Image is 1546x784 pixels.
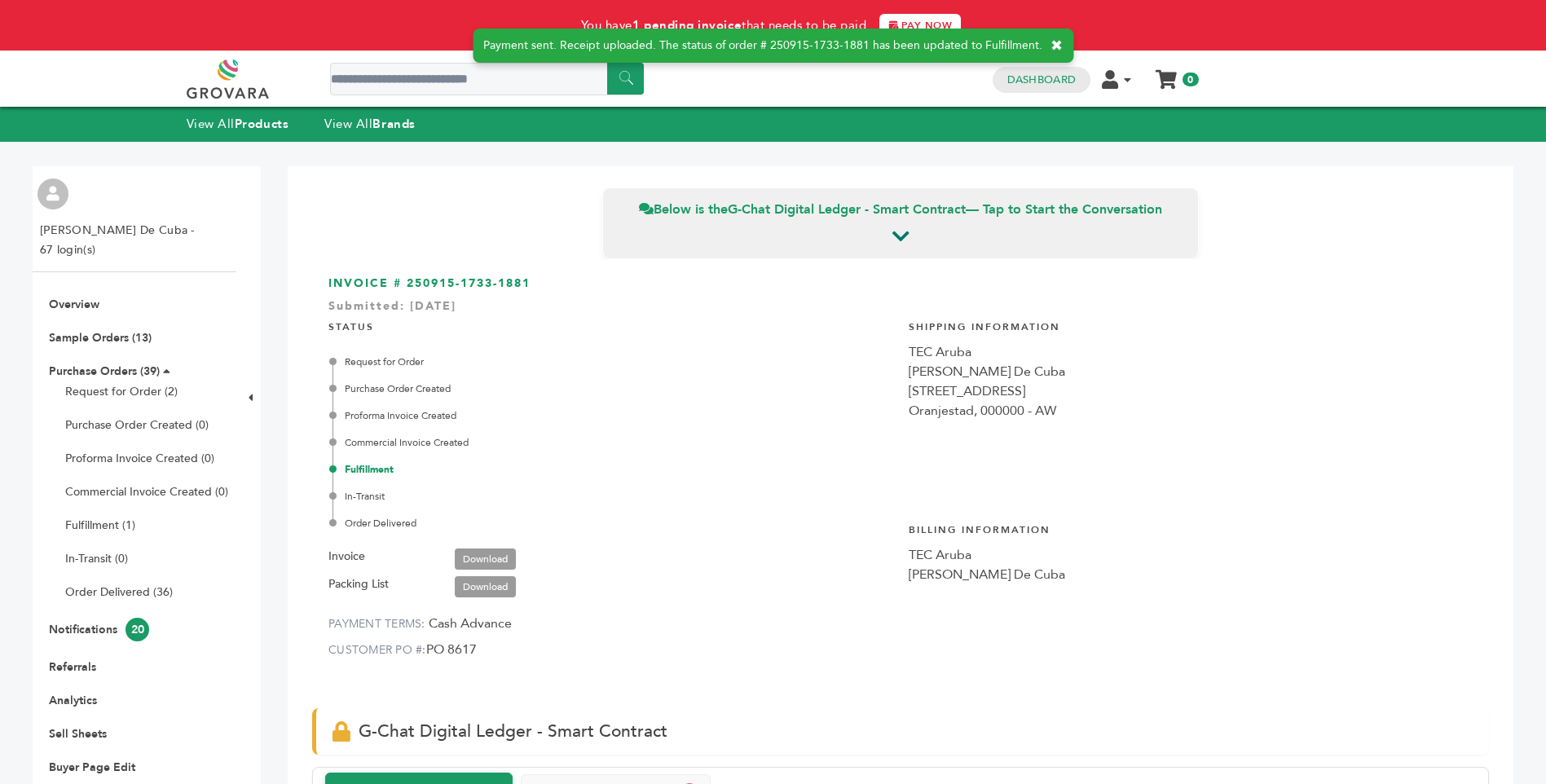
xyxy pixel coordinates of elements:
[455,576,516,597] a: Download
[909,342,1473,362] div: TEC Aruba
[1183,73,1198,86] span: 0
[909,308,1473,342] h4: Shipping Information
[37,178,68,209] img: profile.png
[65,584,173,600] a: Order Delivered (36)
[909,362,1473,381] div: [PERSON_NAME] De Cuba
[328,547,365,566] label: Invoice
[879,14,961,37] a: PAY NOW
[455,548,516,570] a: Download
[359,720,667,743] span: G-Chat Digital Ledger - Smart Contract
[49,726,107,742] a: Sell Sheets
[65,451,214,466] a: Proforma Invoice Created (0)
[49,363,160,379] a: Purchase Orders (39)
[49,693,97,708] a: Analytics
[639,200,1162,218] span: Below is the — Tap to Start the Conversation
[49,330,152,346] a: Sample Orders (13)
[65,518,135,533] a: Fulfillment (1)
[333,516,892,531] div: Order Delivered
[328,642,426,658] label: CUSTOMER PO #:
[426,641,477,658] span: PO 8617
[49,760,135,775] a: Buyer Page Edit
[909,511,1473,545] h4: Billing Information
[328,616,425,632] label: PAYMENT TERMS:
[1156,65,1175,82] a: My Cart
[333,408,892,423] div: Proforma Invoice Created
[909,565,1473,584] div: [PERSON_NAME] De Cuba
[65,484,228,500] a: Commercial Invoice Created (0)
[235,116,288,132] strong: Products
[333,462,892,477] div: Fulfillment
[333,489,892,504] div: In-Transit
[1007,73,1076,87] a: Dashboard
[187,116,289,132] a: View AllProducts
[632,17,742,33] strong: 1 pending invoice
[330,63,644,95] input: Search a product or brand...
[328,308,892,342] h4: STATUS
[328,575,389,594] label: Packing List
[483,40,1042,51] span: Payment sent. Receipt uploaded. The status of order # 250915-1733-1881 has been updated to Fulfil...
[333,355,892,369] div: Request for Order
[49,659,96,675] a: Referrals
[1050,37,1063,55] button: ✖
[581,17,867,33] span: You have that needs to be paid
[909,545,1473,565] div: TEC Aruba
[909,381,1473,401] div: [STREET_ADDRESS]
[65,384,178,399] a: Request for Order (2)
[324,116,416,132] a: View AllBrands
[65,417,209,433] a: Purchase Order Created (0)
[372,116,415,132] strong: Brands
[328,298,1473,323] div: Submitted: [DATE]
[49,622,149,637] a: Notifications20
[65,551,128,566] a: In-Transit (0)
[328,275,1473,292] h3: INVOICE # 250915-1733-1881
[909,401,1473,421] div: Oranjestad, 000000 - AW
[333,381,892,396] div: Purchase Order Created
[429,614,512,632] span: Cash Advance
[126,618,149,641] span: 20
[333,435,892,450] div: Commercial Invoice Created
[49,297,99,312] a: Overview
[728,200,966,218] strong: G-Chat Digital Ledger - Smart Contract
[40,221,199,260] li: [PERSON_NAME] De Cuba - 67 login(s)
